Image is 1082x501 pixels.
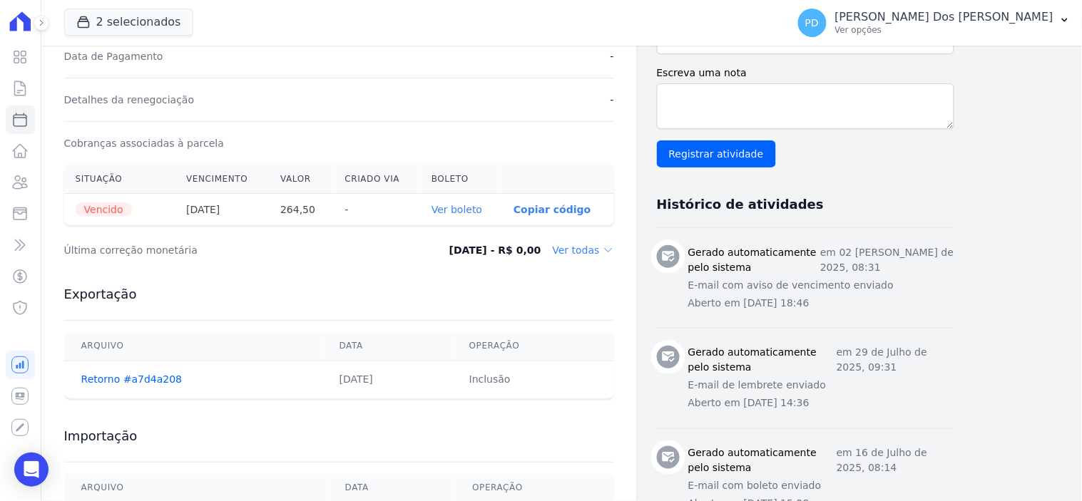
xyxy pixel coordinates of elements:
th: Valor [269,165,333,194]
th: Arquivo [64,332,322,361]
p: E-mail com aviso de vencimento enviado [688,278,954,293]
p: em 29 de Julho de 2025, 09:31 [837,346,954,376]
th: Boleto [420,165,502,194]
h3: Importação [64,428,614,445]
dd: - [611,93,614,107]
th: Situação [64,165,175,194]
th: - [333,194,419,226]
dd: - [611,49,614,63]
h3: Histórico de atividades [657,196,824,213]
p: E-mail com boleto enviado [688,479,954,494]
th: [DATE] [175,194,269,226]
button: 2 selecionados [64,9,193,36]
td: [DATE] [322,361,452,399]
dt: Cobranças associadas à parcela [64,136,224,150]
a: Ver boleto [432,204,482,215]
span: PD [805,18,819,28]
dd: [DATE] - R$ 0,00 [449,243,541,257]
p: em 02 [PERSON_NAME] de 2025, 08:31 [820,245,954,275]
p: E-mail de lembrete enviado [688,378,954,393]
a: Retorno #a7d4a208 [81,374,182,386]
p: [PERSON_NAME] Dos [PERSON_NAME] [835,10,1053,24]
dt: Detalhes da renegociação [64,93,195,107]
td: Inclusão [452,361,614,399]
p: Aberto em [DATE] 14:36 [688,396,954,411]
h3: Gerado automaticamente pelo sistema [688,446,837,476]
th: Operação [452,332,614,361]
dd: Ver todas [553,243,614,257]
div: Open Intercom Messenger [14,453,49,487]
p: Aberto em [DATE] 18:46 [688,296,954,311]
dt: Última correção monetária [64,243,389,257]
h3: Gerado automaticamente pelo sistema [688,346,837,376]
p: em 16 de Julho de 2025, 08:14 [837,446,954,476]
th: Vencimento [175,165,269,194]
h3: Gerado automaticamente pelo sistema [688,245,821,275]
label: Escreva uma nota [657,66,954,81]
span: Vencido [76,202,132,217]
dt: Data de Pagamento [64,49,163,63]
h3: Exportação [64,286,614,303]
button: Copiar código [514,204,591,215]
th: Data [322,332,452,361]
p: Ver opções [835,24,1053,36]
button: PD [PERSON_NAME] Dos [PERSON_NAME] Ver opções [787,3,1082,43]
th: Criado via [333,165,419,194]
input: Registrar atividade [657,140,776,167]
th: 264,50 [269,194,333,226]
